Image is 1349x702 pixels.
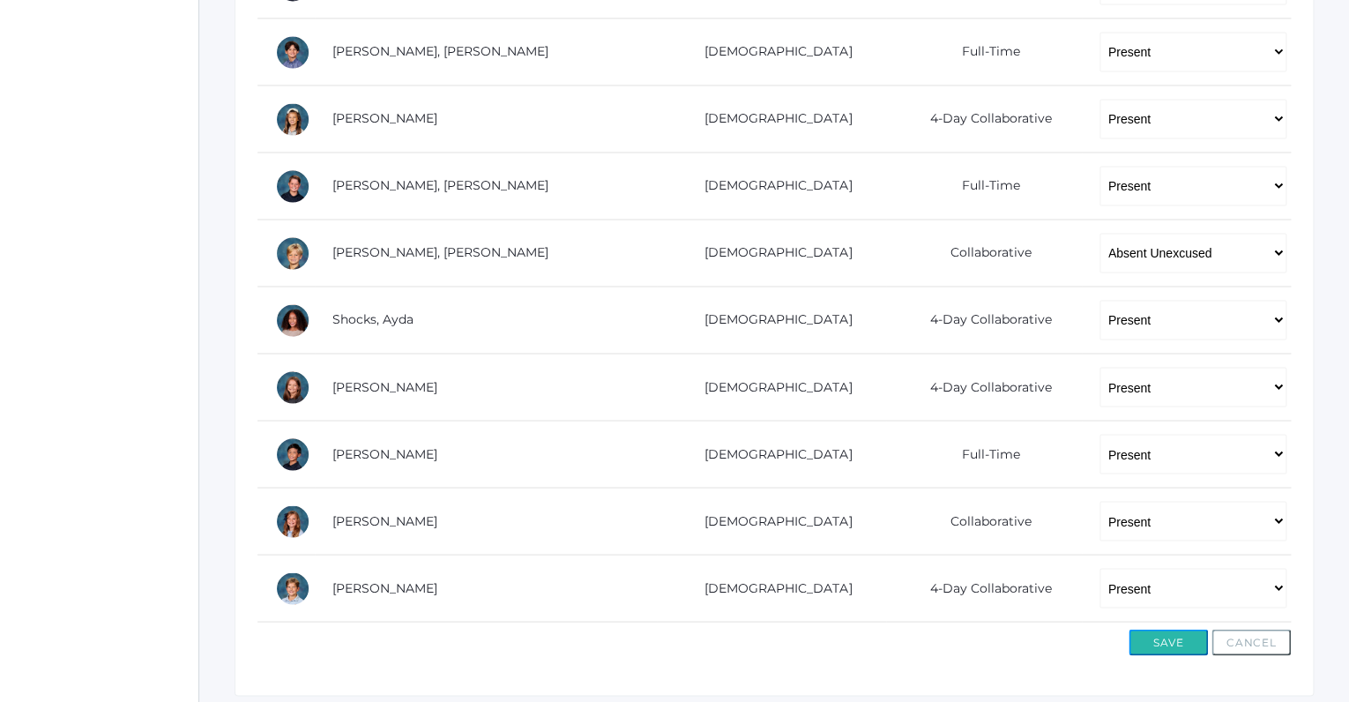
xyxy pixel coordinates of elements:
a: [PERSON_NAME], [PERSON_NAME] [332,43,548,59]
td: [DEMOGRAPHIC_DATA] [657,555,886,622]
td: Collaborative [886,488,1081,555]
td: [DEMOGRAPHIC_DATA] [657,86,886,153]
td: Full-Time [886,153,1081,220]
a: [PERSON_NAME] [332,512,437,528]
a: [PERSON_NAME] [332,579,437,595]
div: Zade Wilson [275,571,310,606]
div: Hudson Purser [275,34,310,70]
a: [PERSON_NAME] [332,378,437,394]
td: [DEMOGRAPHIC_DATA] [657,19,886,86]
div: Matteo Soratorio [275,437,310,472]
a: [PERSON_NAME] [332,445,437,461]
td: 4-Day Collaborative [886,555,1081,622]
a: Shocks, Ayda [332,311,414,327]
td: [DEMOGRAPHIC_DATA] [657,153,886,220]
td: [DEMOGRAPHIC_DATA] [657,287,886,354]
td: [DEMOGRAPHIC_DATA] [657,421,886,488]
td: [DEMOGRAPHIC_DATA] [657,488,886,555]
td: 4-Day Collaborative [886,86,1081,153]
div: Ayla Smith [275,370,310,405]
td: Collaborative [886,220,1081,287]
div: Arielle White [275,504,310,539]
div: Reagan Reynolds [275,101,310,137]
td: [DEMOGRAPHIC_DATA] [657,354,886,421]
a: [PERSON_NAME] [332,110,437,126]
div: Ayda Shocks [275,302,310,338]
td: Full-Time [886,421,1081,488]
button: Save [1129,629,1208,655]
td: Full-Time [886,19,1081,86]
div: Levi Sergey [275,235,310,271]
td: [DEMOGRAPHIC_DATA] [657,220,886,287]
a: [PERSON_NAME], [PERSON_NAME] [332,244,548,260]
td: 4-Day Collaborative [886,354,1081,421]
a: [PERSON_NAME], [PERSON_NAME] [332,177,548,193]
td: 4-Day Collaborative [886,287,1081,354]
button: Cancel [1211,629,1291,655]
div: Ryder Roberts [275,168,310,204]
